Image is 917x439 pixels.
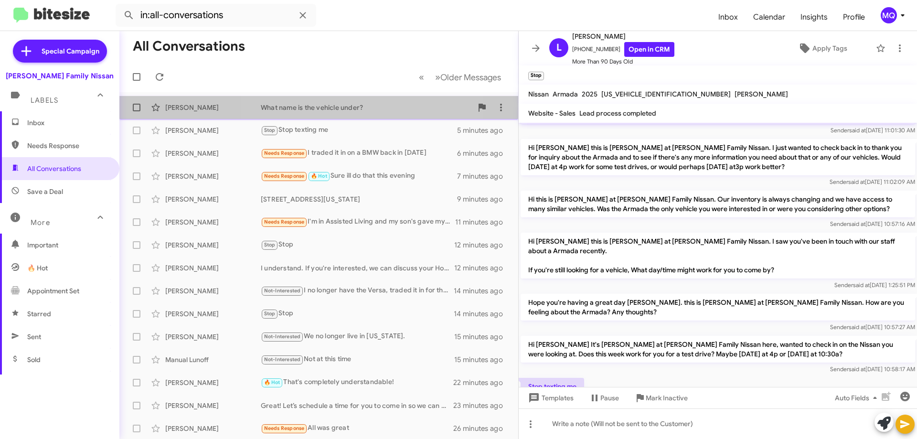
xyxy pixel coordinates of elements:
[521,139,915,175] p: Hi [PERSON_NAME] this is [PERSON_NAME] at [PERSON_NAME] Family Nissan. I just wanted to check bac...
[454,240,511,250] div: 12 minutes ago
[528,90,549,98] span: Nissan
[711,3,746,31] span: Inbox
[556,40,562,55] span: L
[261,103,472,112] div: What name is the vehicle under?
[521,336,915,363] p: Hi [PERSON_NAME] It's [PERSON_NAME] at [PERSON_NAME] Family Nissan here, wanted to check in on th...
[264,219,305,225] span: Needs Response
[261,331,454,342] div: We no longer live in [US_STATE].
[848,178,865,185] span: said at
[830,178,915,185] span: Sender [DATE] 11:02:09 AM
[457,149,511,158] div: 6 minutes ago
[261,423,453,434] div: All was great
[827,389,888,407] button: Auto Fields
[457,194,511,204] div: 9 minutes ago
[264,127,276,133] span: Stop
[601,90,731,98] span: [US_VEHICLE_IDENTIFICATION_NUMBER]
[264,311,276,317] span: Stop
[264,242,276,248] span: Stop
[261,216,455,227] div: I'm in Assisted Living and my son's gave my car back to bank Thank you anyway
[849,323,865,331] span: said at
[419,71,424,83] span: «
[414,67,507,87] nav: Page navigation example
[831,127,915,134] span: Sender [DATE] 11:01:30 AM
[457,126,511,135] div: 5 minutes ago
[528,72,544,80] small: Stop
[746,3,793,31] a: Calendar
[600,389,619,407] span: Pause
[835,389,881,407] span: Auto Fields
[264,356,301,363] span: Not-Interested
[830,323,915,331] span: Sender [DATE] 10:57:27 AM
[264,333,301,340] span: Not-Interested
[165,286,261,296] div: [PERSON_NAME]
[165,217,261,227] div: [PERSON_NAME]
[264,288,301,294] span: Not-Interested
[572,31,674,42] span: [PERSON_NAME]
[849,220,865,227] span: said at
[261,148,457,159] div: I traded it in on a BMW back in [DATE]
[31,96,58,105] span: Labels
[27,355,41,364] span: Sold
[264,425,305,431] span: Needs Response
[261,171,457,182] div: Sure ill do that this evening
[521,294,915,321] p: Hope you're having a great day [PERSON_NAME]. this is [PERSON_NAME] at [PERSON_NAME] Family Nissa...
[581,389,627,407] button: Pause
[853,281,870,289] span: said at
[27,240,108,250] span: Important
[553,90,578,98] span: Armada
[261,401,453,410] div: Great! Let’s schedule a time for you to come in so we can evaluate your Frontier and discuss the ...
[261,194,457,204] div: [STREET_ADDRESS][US_STATE]
[873,7,906,23] button: MQ
[165,149,261,158] div: [PERSON_NAME]
[834,281,915,289] span: Sender [DATE] 1:25:51 PM
[455,217,511,227] div: 11 minutes ago
[165,240,261,250] div: [PERSON_NAME]
[27,141,108,150] span: Needs Response
[42,46,99,56] span: Special Campaign
[6,71,114,81] div: [PERSON_NAME] Family Nissan
[453,378,511,387] div: 22 minutes ago
[165,401,261,410] div: [PERSON_NAME]
[528,109,576,118] span: Website - Sales
[13,40,107,63] a: Special Campaign
[627,389,695,407] button: Mark Inactive
[264,150,305,156] span: Needs Response
[526,389,574,407] span: Templates
[165,171,261,181] div: [PERSON_NAME]
[849,365,865,373] span: said at
[165,355,261,364] div: Manual Lunoff
[165,424,261,433] div: [PERSON_NAME]
[521,378,584,395] p: Stop texting me
[454,332,511,342] div: 15 minutes ago
[264,379,280,385] span: 🔥 Hot
[165,309,261,319] div: [PERSON_NAME]
[27,286,79,296] span: Appointment Set
[165,378,261,387] div: [PERSON_NAME]
[835,3,873,31] span: Profile
[165,194,261,204] div: [PERSON_NAME]
[582,90,597,98] span: 2025
[261,125,457,136] div: Stop texting me
[413,67,430,87] button: Previous
[116,4,316,27] input: Search
[579,109,656,118] span: Lead process completed
[521,191,915,217] p: Hi this is [PERSON_NAME] at [PERSON_NAME] Family Nissan. Our inventory is always changing and we ...
[773,40,871,57] button: Apply Tags
[793,3,835,31] a: Insights
[27,187,63,196] span: Save a Deal
[311,173,327,179] span: 🔥 Hot
[457,171,511,181] div: 7 minutes ago
[261,285,454,296] div: I no longer have the Versa, traded it in for the Sentra I got from yall a year ago.
[454,286,511,296] div: 14 minutes ago
[572,42,674,57] span: [PHONE_NUMBER]
[735,90,788,98] span: [PERSON_NAME]
[572,57,674,66] span: More Than 90 Days Old
[881,7,897,23] div: MQ
[27,309,51,319] span: Starred
[454,309,511,319] div: 14 minutes ago
[435,71,440,83] span: »
[27,263,48,273] span: 🔥 Hot
[261,308,454,319] div: Stop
